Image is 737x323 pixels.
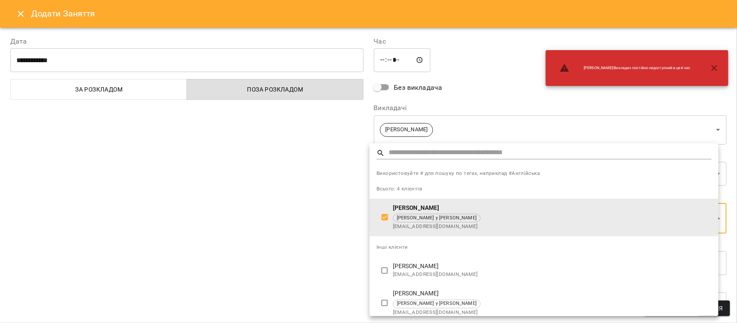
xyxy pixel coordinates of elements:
span: [PERSON_NAME] y [PERSON_NAME] [393,215,480,222]
span: Використовуйте # для пошуку по тегах, наприклад #Англійська [376,169,712,178]
p: [PERSON_NAME] [393,289,712,298]
span: [EMAIL_ADDRESS][DOMAIN_NAME] [393,222,712,231]
span: Інші клієнти [376,244,408,250]
li: [PERSON_NAME] : Викладач постійно недоступний в цей час [553,60,697,77]
span: [PERSON_NAME] y [PERSON_NAME] [393,300,480,307]
span: Всього: 4 клієнтів [376,186,422,192]
span: [EMAIL_ADDRESS][DOMAIN_NAME] [393,270,712,279]
p: [PERSON_NAME] [393,204,712,212]
span: [EMAIL_ADDRESS][DOMAIN_NAME] [393,308,712,317]
p: [PERSON_NAME] [393,262,712,271]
